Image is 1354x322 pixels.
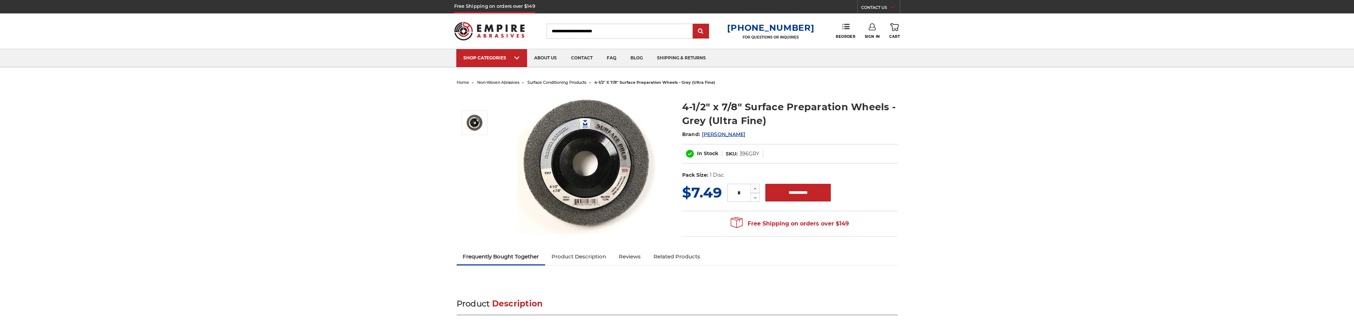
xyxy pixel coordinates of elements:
div: SHOP CATEGORIES [463,55,520,60]
span: $7.49 [682,184,722,201]
a: Frequently Bought Together [457,249,545,264]
a: [PHONE_NUMBER] [727,23,814,33]
h1: 4-1/2" x 7/8" Surface Preparation Wheels - Grey (Ultra Fine) [682,100,898,128]
img: Gray Surface Prep Disc [466,114,484,131]
input: Submit [694,24,708,39]
span: 4-1/2" x 7/8" surface preparation wheels - grey (ultra fine) [594,80,715,85]
span: Sign In [865,34,880,39]
a: surface conditioning products [527,80,586,85]
a: [PERSON_NAME] [702,131,745,137]
dt: Pack Size: [682,171,708,179]
a: Reviews [612,249,647,264]
span: Free Shipping on orders over $149 [731,217,849,231]
a: faq [600,49,623,67]
span: Brand: [682,131,701,137]
span: Reorder [836,34,855,39]
a: shipping & returns [650,49,713,67]
a: contact [564,49,600,67]
dd: 1 Disc [710,171,724,179]
span: Product [457,299,490,309]
a: CONTACT US [861,4,900,13]
a: about us [527,49,564,67]
a: Cart [889,23,900,39]
span: In Stock [697,150,718,157]
a: home [457,80,469,85]
a: Related Products [647,249,707,264]
img: Empire Abrasives [454,17,525,45]
a: non-woven abrasives [477,80,519,85]
a: Reorder [836,23,855,39]
img: Gray Surface Prep Disc [517,93,659,234]
p: FOR QUESTIONS OR INQUIRIES [727,35,814,40]
dd: 396GRY [739,150,759,158]
span: Cart [889,34,900,39]
span: Description [492,299,543,309]
dt: SKU: [726,150,738,158]
a: Product Description [545,249,612,264]
a: blog [623,49,650,67]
